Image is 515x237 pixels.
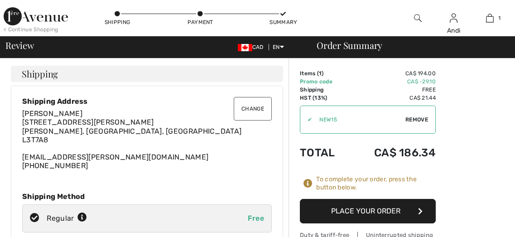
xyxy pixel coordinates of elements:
span: EN [273,44,284,50]
td: CA$ -29.10 [349,77,436,86]
div: To complete your order, press the button below. [316,175,436,192]
span: [PERSON_NAME] [22,109,82,118]
button: Place Your Order [300,199,436,223]
td: CA$ 186.34 [349,137,436,168]
img: My Bag [486,13,494,24]
div: Andi [436,26,472,35]
span: 1 [319,70,322,77]
td: Free [349,86,436,94]
span: Review [5,41,34,50]
td: HST (13%) [300,94,349,102]
div: Shipping Address [22,97,272,106]
div: Regular [47,213,87,224]
a: 1 [472,13,507,24]
img: My Info [450,13,457,24]
td: CA$ 194.00 [349,69,436,77]
div: Shipping [104,18,131,26]
div: ✔ [300,116,312,124]
span: CAD [238,44,267,50]
td: Shipping [300,86,349,94]
button: Change [234,97,272,121]
td: Total [300,137,349,168]
span: 1 [498,14,501,22]
div: [EMAIL_ADDRESS][PERSON_NAME][DOMAIN_NAME] [PHONE_NUMBER] [22,109,272,170]
td: CA$ 21.44 [349,94,436,102]
span: Remove [405,116,428,124]
td: Promo code [300,77,349,86]
span: Shipping [22,69,58,78]
span: [STREET_ADDRESS][PERSON_NAME] [PERSON_NAME], [GEOGRAPHIC_DATA], [GEOGRAPHIC_DATA] L3T7A8 [22,118,241,144]
img: Canadian Dollar [238,44,252,51]
span: Free [248,214,264,222]
img: search the website [414,13,422,24]
img: 1ère Avenue [4,7,68,25]
td: Items ( ) [300,69,349,77]
input: Promo code [312,106,405,133]
a: Sign In [450,14,457,22]
div: < Continue Shopping [4,25,58,34]
div: Summary [270,18,297,26]
div: Shipping Method [22,192,272,201]
div: Order Summary [306,41,510,50]
div: Payment [187,18,214,26]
